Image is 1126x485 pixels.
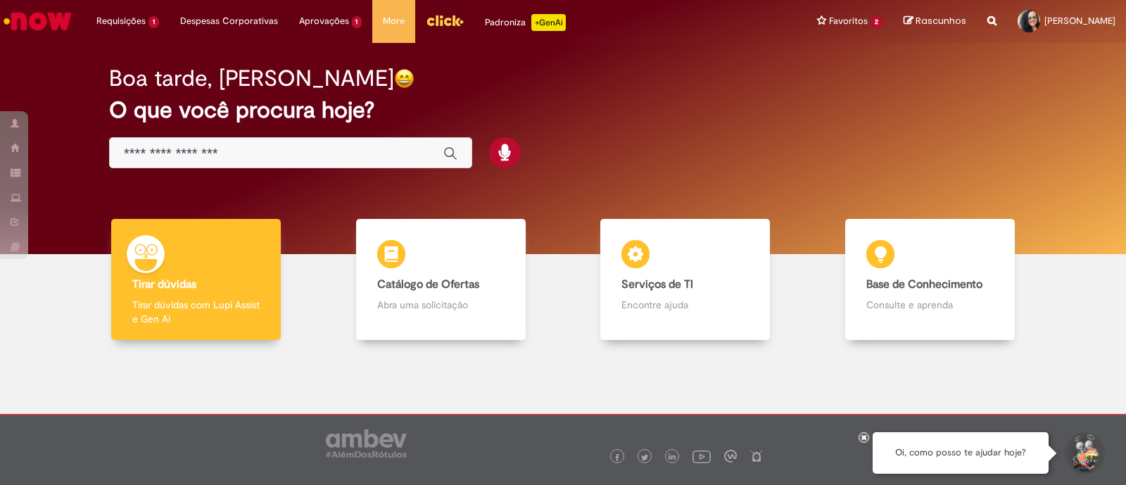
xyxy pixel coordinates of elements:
[383,14,405,28] span: More
[132,277,196,291] b: Tirar dúvidas
[377,277,479,291] b: Catálogo de Ofertas
[563,219,808,341] a: Serviços de TI Encontre ajuda
[724,450,737,462] img: logo_footer_workplace.png
[319,219,564,341] a: Catálogo de Ofertas Abra uma solicitação
[326,429,407,458] img: logo_footer_ambev_rotulo_gray.png
[74,219,319,341] a: Tirar dúvidas Tirar dúvidas com Lupi Assist e Gen Ai
[109,98,1017,122] h2: O que você procura hoje?
[1044,15,1115,27] span: [PERSON_NAME]
[299,14,349,28] span: Aprovações
[377,298,505,312] p: Abra uma solicitação
[916,14,966,27] span: Rascunhos
[621,277,693,291] b: Serviços de TI
[873,432,1049,474] div: Oi, como posso te ajudar hoje?
[669,453,676,462] img: logo_footer_linkedin.png
[692,447,711,465] img: logo_footer_youtube.png
[426,10,464,31] img: click_logo_yellow_360x200.png
[352,16,362,28] span: 1
[621,298,749,312] p: Encontre ajuda
[904,15,966,28] a: Rascunhos
[394,68,415,89] img: happy-face.png
[808,219,1053,341] a: Base de Conhecimento Consulte e aprenda
[614,454,621,461] img: logo_footer_facebook.png
[1,7,74,35] img: ServiceNow
[109,66,394,91] h2: Boa tarde, [PERSON_NAME]
[531,14,566,31] p: +GenAi
[866,298,994,312] p: Consulte e aprenda
[871,16,883,28] span: 2
[132,298,260,326] p: Tirar dúvidas com Lupi Assist e Gen Ai
[96,14,146,28] span: Requisições
[1063,432,1105,474] button: Iniciar Conversa de Suporte
[485,14,566,31] div: Padroniza
[866,277,982,291] b: Base de Conhecimento
[148,16,159,28] span: 1
[829,14,868,28] span: Favoritos
[750,450,763,462] img: logo_footer_naosei.png
[180,14,278,28] span: Despesas Corporativas
[641,454,648,461] img: logo_footer_twitter.png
